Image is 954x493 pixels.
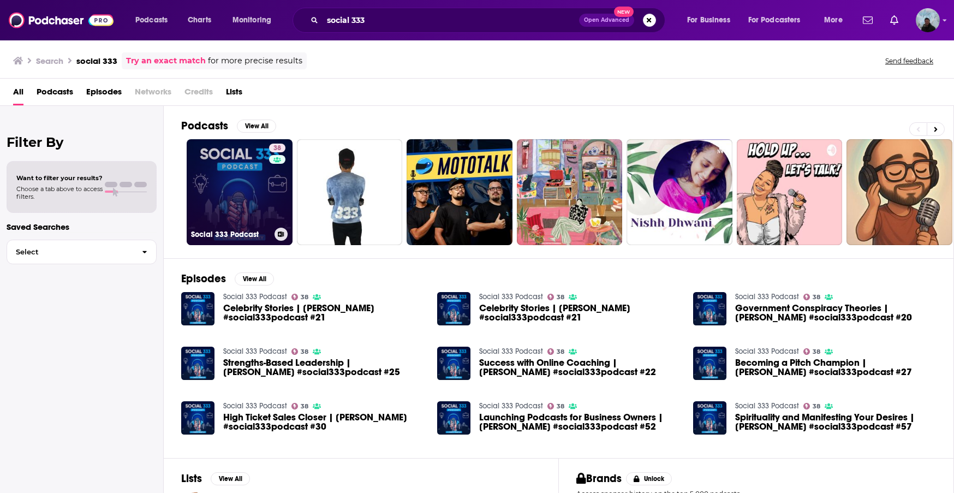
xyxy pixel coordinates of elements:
[188,13,211,28] span: Charts
[858,11,877,29] a: Show notifications dropdown
[824,13,843,28] span: More
[16,185,103,200] span: Choose a tab above to access filters.
[916,8,940,32] button: Show profile menu
[301,349,308,354] span: 38
[223,413,424,431] a: High Ticket Sales Closer | Austin Medlin #social333podcast #30
[181,272,274,286] a: EpisodesView All
[187,139,293,245] a: 38Social 333 Podcast
[479,413,680,431] span: Launching Podcasts for Business Owners | [PERSON_NAME] #social333podcast #52
[86,83,122,105] span: Episodes
[803,348,821,355] a: 38
[232,13,271,28] span: Monitoring
[291,348,309,355] a: 38
[9,10,114,31] img: Podchaser - Follow, Share and Rate Podcasts
[816,11,856,29] button: open menu
[557,295,564,300] span: 38
[181,119,276,133] a: PodcastsView All
[301,404,308,409] span: 38
[735,304,936,322] a: Government Conspiracy Theories | Ed Wasson #social333podcast #20
[803,403,821,409] a: 38
[735,304,936,322] span: Government Conspiracy Theories | [PERSON_NAME] #social333podcast #20
[223,292,287,301] a: Social 333 Podcast
[37,83,73,105] a: Podcasts
[237,120,276,133] button: View All
[916,8,940,32] img: User Profile
[693,401,726,435] img: Spirituality and Manifesting Your Desires | Andrea Lynn #social333podcast #57
[479,358,680,377] span: Success with Online Coaching | [PERSON_NAME] #social333podcast #22
[7,222,157,232] p: Saved Searches
[735,358,936,377] a: Becoming a Pitch Champion | Chris Westfall #social333podcast #27
[626,472,672,485] button: Unlock
[223,347,287,356] a: Social 333 Podcast
[748,13,801,28] span: For Podcasters
[693,347,726,380] img: Becoming a Pitch Champion | Chris Westfall #social333podcast #27
[36,56,63,66] h3: Search
[741,11,816,29] button: open menu
[191,230,270,239] h3: Social 333 Podcast
[735,413,936,431] span: Spirituality and Manifesting Your Desires | [PERSON_NAME] #social333podcast #57
[223,413,424,431] span: High Ticket Sales Closer | [PERSON_NAME] #social333podcast #30
[916,8,940,32] span: Logged in as DavidWest
[126,55,206,67] a: Try an exact match
[557,349,564,354] span: 38
[693,292,726,325] img: Government Conspiracy Theories | Ed Wasson #social333podcast #20
[813,295,820,300] span: 38
[226,83,242,105] a: Lists
[291,294,309,300] a: 38
[223,401,287,411] a: Social 333 Podcast
[437,347,470,380] a: Success with Online Coaching | Jack Landry #social333podcast #22
[16,174,103,182] span: Want to filter your results?
[181,401,214,435] img: High Ticket Sales Closer | Austin Medlin #social333podcast #30
[208,55,302,67] span: for more precise results
[223,358,424,377] span: Strengths-Based Leadership | [PERSON_NAME] #social333podcast #25
[13,83,23,105] a: All
[882,56,937,66] button: Send feedback
[7,248,133,256] span: Select
[479,358,680,377] a: Success with Online Coaching | Jack Landry #social333podcast #22
[687,13,730,28] span: For Business
[181,347,214,380] img: Strengths-Based Leadership | Kevin Kepple #social333podcast #25
[225,11,285,29] button: open menu
[479,304,680,322] span: Celebrity Stories | [PERSON_NAME] #social333podcast #21
[323,11,579,29] input: Search podcasts, credits, & more...
[223,358,424,377] a: Strengths-Based Leadership | Kevin Kepple #social333podcast #25
[735,413,936,431] a: Spirituality and Manifesting Your Desires | Andrea Lynn #social333podcast #57
[437,401,470,435] img: Launching Podcasts for Business Owners | Sebastian Rusk #social333podcast #52
[813,404,820,409] span: 38
[803,294,821,300] a: 38
[211,472,250,485] button: View All
[235,272,274,286] button: View All
[437,292,470,325] img: Celebrity Stories | Vincent Garza #social333podcast #21
[735,358,936,377] span: Becoming a Pitch Champion | [PERSON_NAME] #social333podcast #27
[223,304,424,322] span: Celebrity Stories | [PERSON_NAME] #social333podcast #21
[223,304,424,322] a: Celebrity Stories | Vincent Garza #social333podcast #21
[303,8,676,33] div: Search podcasts, credits, & more...
[181,11,218,29] a: Charts
[479,304,680,322] a: Celebrity Stories | Vincent Garza #social333podcast #21
[181,119,228,133] h2: Podcasts
[273,143,281,154] span: 38
[76,56,117,66] h3: social 333
[291,403,309,409] a: 38
[479,347,543,356] a: Social 333 Podcast
[557,404,564,409] span: 38
[269,144,285,152] a: 38
[679,11,744,29] button: open menu
[301,295,308,300] span: 38
[128,11,182,29] button: open menu
[181,472,250,485] a: ListsView All
[181,292,214,325] a: Celebrity Stories | Vincent Garza #social333podcast #21
[735,401,799,411] a: Social 333 Podcast
[181,472,202,485] h2: Lists
[479,401,543,411] a: Social 333 Podcast
[181,272,226,286] h2: Episodes
[614,7,634,17] span: New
